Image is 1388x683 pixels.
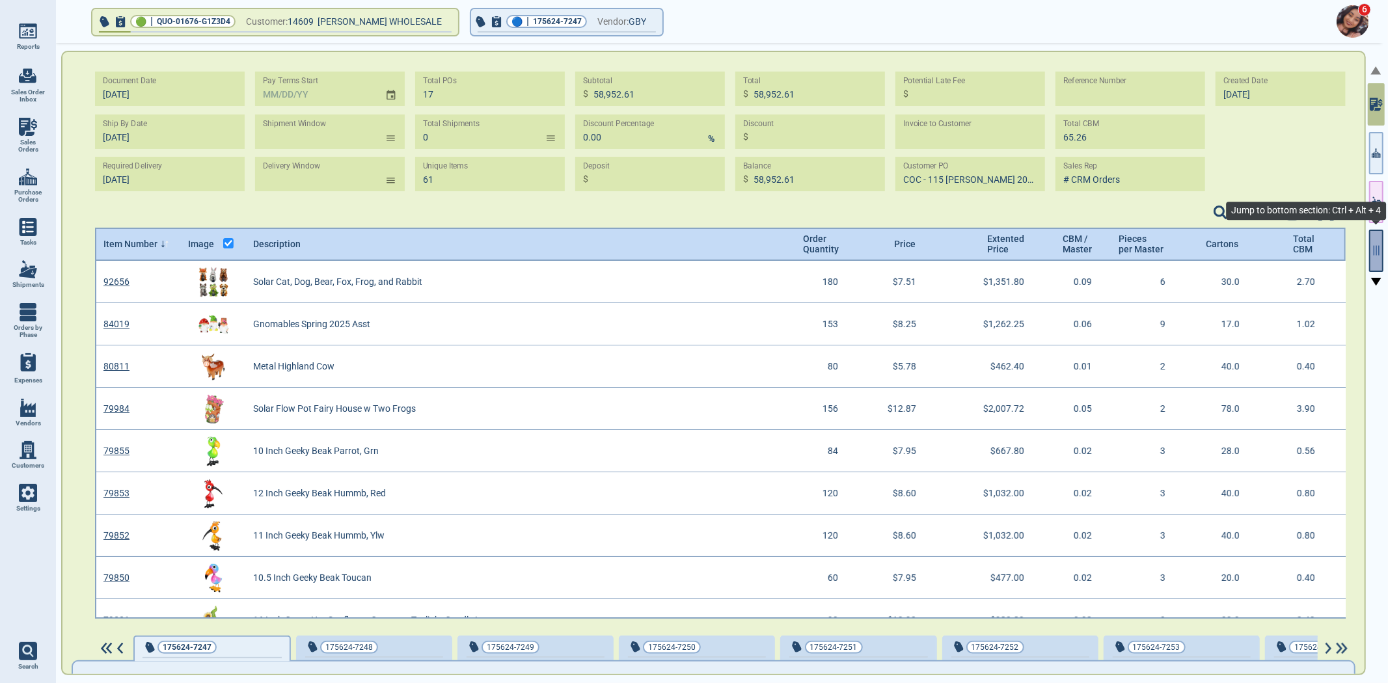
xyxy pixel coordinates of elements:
[803,234,838,254] span: Order Quantity
[936,515,1040,557] div: $1,032.00
[318,16,442,27] span: [PERSON_NAME] WHOLESALE
[823,488,838,498] span: 120
[1111,472,1183,515] div: 3
[1063,234,1092,254] span: CBM / Master
[263,119,326,129] label: Shipment Window
[253,361,334,371] span: Metal Highland Cow
[103,488,129,498] a: 79853
[1063,161,1098,171] label: Sales Rep
[12,281,44,289] span: Shipments
[188,239,214,249] span: Image
[253,488,386,498] span: 12 Inch Geeky Beak Hummb, Red
[12,462,44,470] span: Customers
[98,643,115,654] img: DoubleArrowIcon
[583,87,588,101] p: $
[20,239,36,247] span: Tasks
[1294,641,1342,654] span: 175624-7254
[103,530,129,541] a: 79852
[19,22,37,40] img: menu_icon
[103,361,129,371] a: 80811
[828,446,838,456] span: 84
[19,441,37,459] img: menu_icon
[1221,615,1240,625] span: 30.0
[893,446,916,456] span: $7.95
[95,72,237,106] input: MM/DD/YY
[1323,643,1334,654] img: ArrowIcon
[10,324,46,339] span: Orders by Phase
[423,119,480,129] label: Total Shipments
[255,72,375,106] input: MM/DD/YY
[103,239,157,249] span: Item Number
[1040,472,1111,515] div: 0.02
[92,9,458,35] button: 🟢|QUO-01676-G1Z3D4Customer:14609 [PERSON_NAME] WHOLESALE
[1040,515,1111,557] div: 0.02
[743,130,748,144] p: $
[1040,345,1111,388] div: 0.01
[1258,303,1333,345] div: 1.02
[1258,345,1333,388] div: 0.40
[253,572,372,583] span: 10.5 Inch Geeky Beak Toucan
[1206,239,1238,249] span: Cartons
[16,420,41,427] span: Vendors
[1221,319,1240,329] span: 17.0
[828,615,838,625] span: 90
[1111,515,1183,557] div: 3
[597,14,629,30] span: Vendor:
[1111,261,1183,303] div: 6
[1111,557,1183,599] div: 3
[1258,515,1333,557] div: 0.80
[246,14,288,30] span: Customer:
[1063,119,1100,129] label: Total CBM
[253,615,507,625] span: 16 Inch Green Hat Sunflower Gnome w Tealight Candle Lantern
[629,14,646,30] span: GBY
[16,505,40,513] span: Settings
[103,161,163,171] label: Required Delivery
[1040,261,1111,303] div: 0.09
[903,87,908,101] p: $
[987,234,1020,254] span: Extented Price
[936,303,1040,345] div: $1,262.25
[1040,430,1111,472] div: 0.02
[823,276,838,287] span: 180
[936,345,1040,388] div: $462.40
[583,172,588,186] p: $
[823,319,838,329] span: 153
[103,276,129,287] a: 92656
[828,572,838,583] span: 60
[157,15,230,28] span: QUO-01676-G1Z3D4
[743,87,748,101] p: $
[936,388,1040,430] div: $2,007.72
[894,239,916,249] span: Price
[115,643,126,654] img: ArrowIcon
[1334,643,1350,654] img: DoubleArrowIcon
[19,168,37,186] img: menu_icon
[197,265,230,298] img: 92656Img
[1258,472,1333,515] div: 0.80
[253,319,370,329] span: Gnomables Spring 2025 Asst
[1040,388,1111,430] div: 0.05
[19,399,37,417] img: menu_icon
[1221,572,1240,583] span: 20.0
[743,119,774,129] label: Discount
[1111,599,1183,641] div: 3
[1258,388,1333,430] div: 3.90
[1258,430,1333,472] div: 0.56
[936,599,1040,641] div: $982.80
[1221,403,1240,414] span: 78.0
[19,118,37,136] img: menu_icon
[288,14,318,30] span: 14609
[893,361,916,371] span: $5.78
[197,519,230,552] img: 79852Img
[103,403,129,414] a: 79984
[10,88,46,103] span: Sales Order Inbox
[325,641,373,654] span: 175624-7248
[197,435,230,467] img: 79855Img
[1040,303,1111,345] div: 0.06
[103,76,157,86] label: Document Date
[19,484,37,502] img: menu_icon
[1063,76,1127,86] label: Reference Number
[163,641,211,654] span: 175624-7247
[888,615,916,625] span: $10.92
[583,76,612,86] label: Subtotal
[19,260,37,278] img: menu_icon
